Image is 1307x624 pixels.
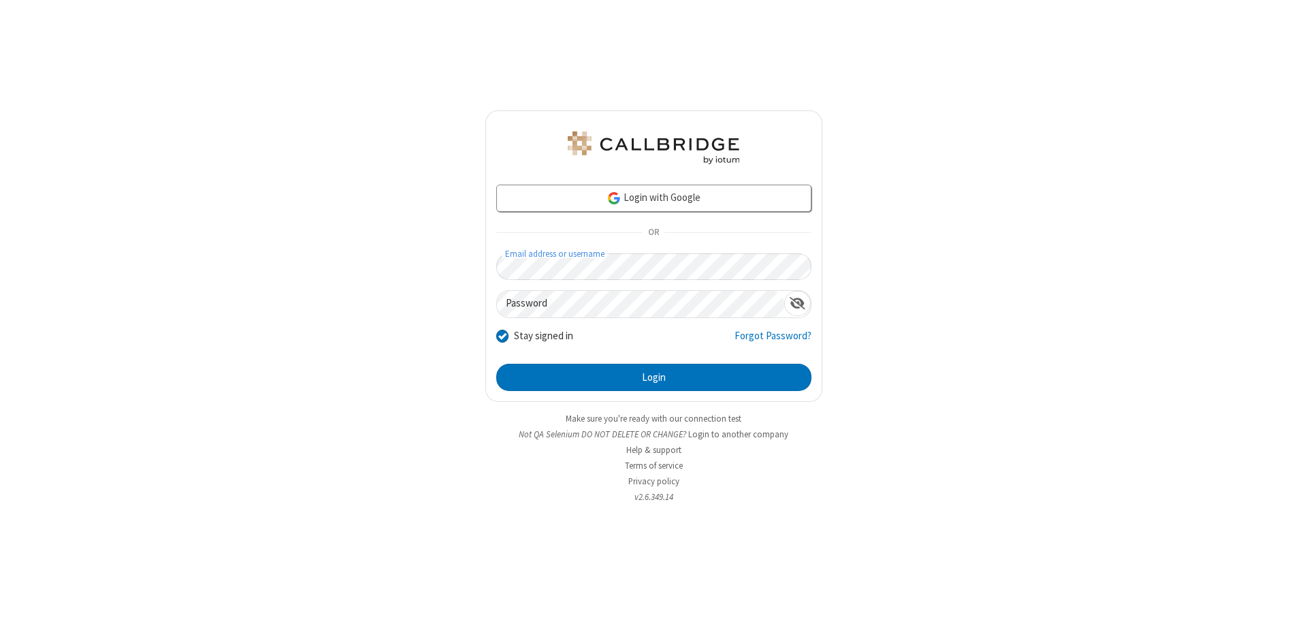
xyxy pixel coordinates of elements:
div: Show password [784,291,811,316]
button: Login to another company [688,428,788,441]
li: Not QA Selenium DO NOT DELETE OR CHANGE? [485,428,822,441]
img: QA Selenium DO NOT DELETE OR CHANGE [565,131,742,164]
li: v2.6.349.14 [485,490,822,503]
span: OR [643,223,664,243]
a: Make sure you're ready with our connection test [566,413,741,424]
label: Stay signed in [514,328,573,344]
input: Email address or username [496,253,811,280]
a: Privacy policy [628,475,679,487]
a: Terms of service [625,460,683,471]
a: Help & support [626,444,681,456]
button: Login [496,364,811,391]
a: Login with Google [496,185,811,212]
img: google-icon.png [607,191,622,206]
input: Password [497,291,784,317]
a: Forgot Password? [735,328,811,354]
